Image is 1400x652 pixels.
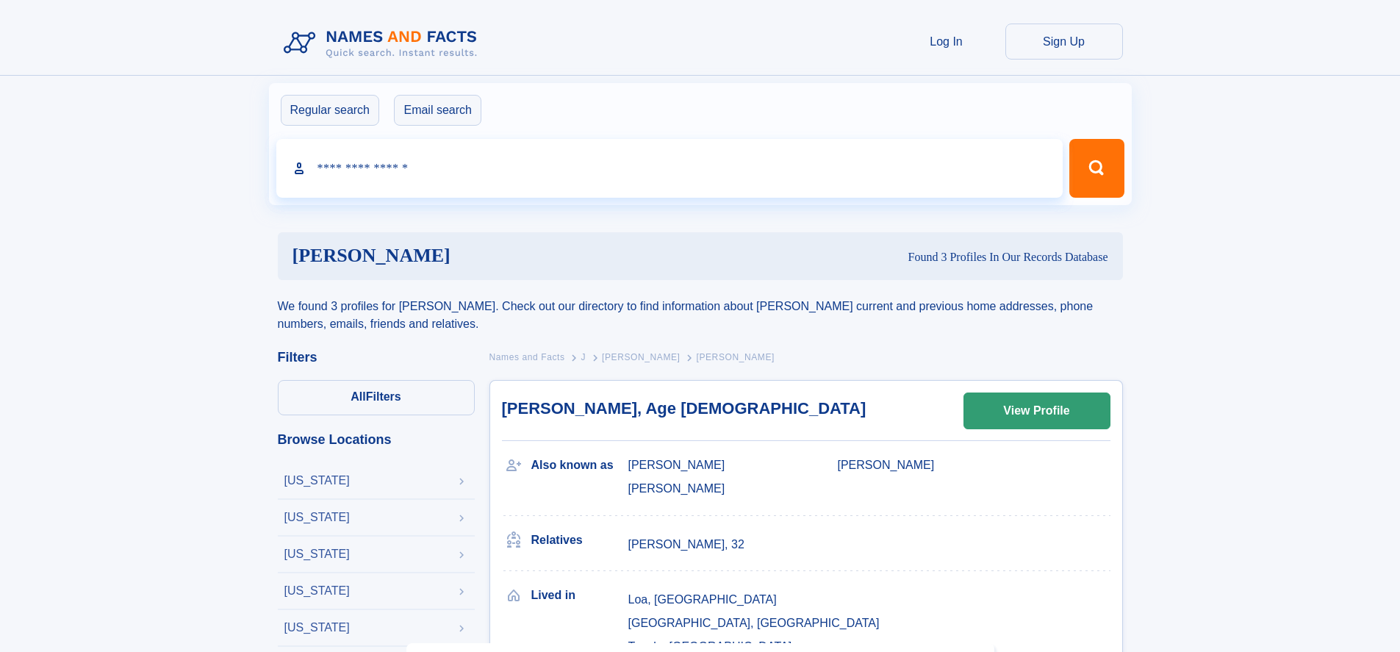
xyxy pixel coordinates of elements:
a: [PERSON_NAME] [602,348,681,366]
label: Email search [394,95,481,126]
h3: Relatives [531,528,628,553]
div: [US_STATE] [284,622,350,634]
img: Logo Names and Facts [278,24,489,63]
a: View Profile [964,393,1110,429]
div: [US_STATE] [284,585,350,597]
input: search input [276,139,1063,198]
a: Log In [888,24,1005,60]
a: Names and Facts [489,348,565,366]
h3: Also known as [531,453,628,478]
label: Regular search [281,95,380,126]
div: Browse Locations [278,433,475,446]
label: Filters [278,380,475,415]
h1: [PERSON_NAME] [292,247,680,265]
div: We found 3 profiles for [PERSON_NAME]. Check out our directory to find information about [PERSON_... [278,280,1123,333]
div: [US_STATE] [284,548,350,560]
span: Loa, [GEOGRAPHIC_DATA] [628,593,777,606]
a: [PERSON_NAME], Age [DEMOGRAPHIC_DATA] [502,399,866,418]
div: Found 3 Profiles In Our Records Database [679,249,1108,265]
a: J [581,348,586,366]
span: All [351,390,365,403]
span: J [581,352,586,362]
span: [GEOGRAPHIC_DATA], [GEOGRAPHIC_DATA] [628,617,880,629]
button: Search Button [1069,139,1124,198]
span: [PERSON_NAME] [838,459,935,471]
div: View Profile [1003,394,1069,428]
span: [PERSON_NAME] [628,459,725,471]
div: [US_STATE] [284,512,350,523]
span: [PERSON_NAME] [696,352,775,362]
div: [US_STATE] [284,475,350,487]
span: [PERSON_NAME] [602,352,681,362]
div: Filters [278,351,475,364]
a: [PERSON_NAME], 32 [628,537,744,553]
span: [PERSON_NAME] [628,482,725,495]
a: Sign Up [1005,24,1123,60]
h3: Lived in [531,583,628,608]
